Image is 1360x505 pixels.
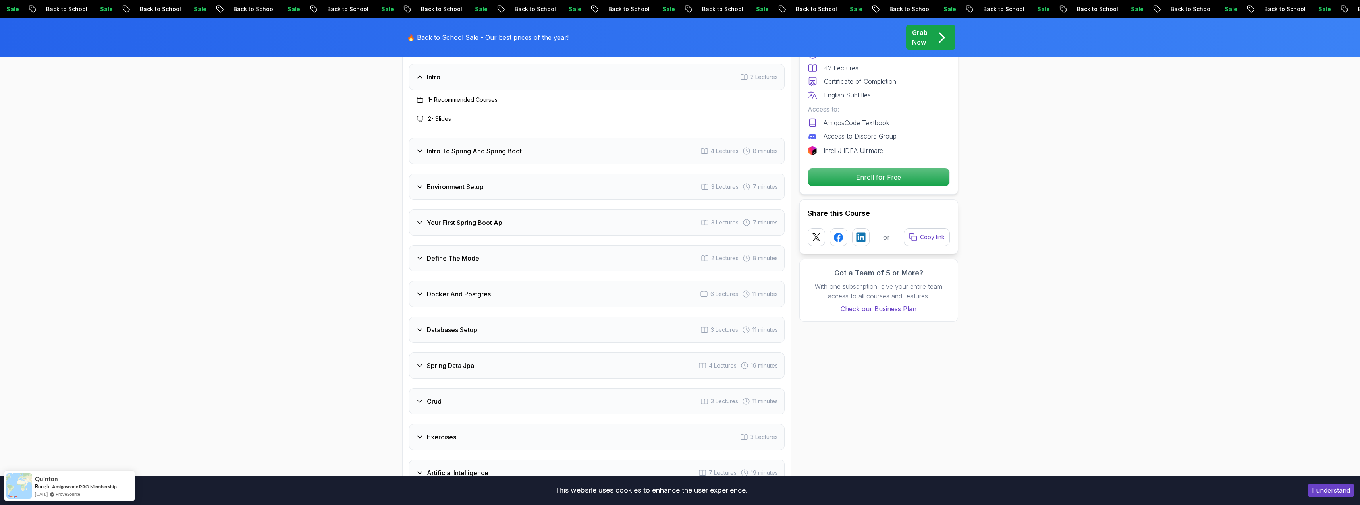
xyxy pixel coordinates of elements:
[409,424,785,450] button: Exercises3 Lectures
[427,218,504,227] h3: Your First Spring Boot Api
[751,469,778,477] span: 19 minutes
[1153,5,1207,13] p: Back to School
[808,146,817,155] img: jetbrains logo
[753,147,778,155] span: 8 minutes
[1113,5,1138,13] p: Sale
[752,326,778,334] span: 11 minutes
[427,325,477,335] h3: Databases Setup
[711,183,739,191] span: 3 Lectures
[551,5,576,13] p: Sale
[216,5,270,13] p: Back to School
[824,63,858,73] p: 42 Lectures
[409,174,785,200] button: Environment Setup3 Lectures 7 minutes
[6,473,32,499] img: provesource social proof notification image
[738,5,764,13] p: Sale
[409,317,785,343] button: Databases Setup3 Lectures 11 minutes
[684,5,738,13] p: Back to School
[912,28,928,47] p: Grab Now
[824,132,897,141] p: Access to Discord Group
[750,73,778,81] span: 2 Lectures
[965,5,1019,13] p: Back to School
[808,282,950,301] p: With one subscription, give your entire team access to all courses and features.
[427,182,484,192] h3: Environment Setup
[711,219,739,226] span: 3 Lectures
[176,5,201,13] p: Sale
[1059,5,1113,13] p: Back to School
[428,96,498,104] h3: 1 - Recommended Courses
[824,118,889,128] p: AmigosCode Textbook
[1207,5,1232,13] p: Sale
[270,5,295,13] p: Sale
[409,138,785,164] button: Intro To Spring And Spring Boot4 Lectures 8 minutes
[409,209,785,236] button: Your First Spring Boot Api3 Lectures 7 minutes
[920,233,945,241] p: Copy link
[427,72,440,82] h3: Intro
[808,267,950,279] h3: Got a Team of 5 or More?
[832,5,857,13] p: Sale
[824,90,871,100] p: English Subtitles
[409,245,785,271] button: Define The Model2 Lectures 8 minutes
[309,5,363,13] p: Back to School
[409,64,785,90] button: Intro2 Lectures
[1300,5,1326,13] p: Sale
[750,433,778,441] span: 3 Lectures
[427,361,474,370] h3: Spring Data Jpa
[409,352,785,379] button: Spring Data Jpa4 Lectures 19 minutes
[35,483,51,490] span: Bought
[427,146,522,156] h3: Intro To Spring And Spring Boot
[808,304,950,313] a: Check our Business Plan
[6,482,1296,499] div: This website uses cookies to enhance the user experience.
[710,290,738,298] span: 6 Lectures
[428,115,451,123] h3: 2 - Slides
[35,476,58,482] span: Quinton
[28,5,82,13] p: Back to School
[407,33,569,42] p: 🔥 Back to School Sale - Our best prices of the year!
[409,388,785,414] button: Crud3 Lectures 11 minutes
[457,5,482,13] p: Sale
[52,483,117,490] a: Amigoscode PRO Membership
[824,146,883,155] p: IntelliJ IDEA Ultimate
[35,491,48,497] span: [DATE]
[590,5,644,13] p: Back to School
[82,5,108,13] p: Sale
[497,5,551,13] p: Back to School
[872,5,926,13] p: Back to School
[1019,5,1045,13] p: Sale
[753,219,778,226] span: 7 minutes
[753,183,778,191] span: 7 minutes
[427,432,456,442] h3: Exercises
[926,5,951,13] p: Sale
[808,168,950,186] button: Enroll for Free
[808,208,950,219] h2: Share this Course
[883,232,890,242] p: or
[363,5,389,13] p: Sale
[122,5,176,13] p: Back to School
[56,491,80,497] a: ProveSource
[427,468,488,478] h3: Artificial Intelligence
[1246,5,1300,13] p: Back to School
[824,77,896,86] p: Certificate of Completion
[904,228,950,246] button: Copy link
[753,254,778,262] span: 8 minutes
[711,254,739,262] span: 2 Lectures
[427,397,442,406] h3: Crud
[709,469,737,477] span: 7 Lectures
[427,253,481,263] h3: Define The Model
[752,290,778,298] span: 11 minutes
[427,289,491,299] h3: Docker And Postgres
[808,104,950,114] p: Access to:
[778,5,832,13] p: Back to School
[752,397,778,405] span: 11 minutes
[644,5,670,13] p: Sale
[711,147,739,155] span: 4 Lectures
[403,5,457,13] p: Back to School
[711,326,738,334] span: 3 Lectures
[409,281,785,307] button: Docker And Postgres6 Lectures 11 minutes
[711,397,738,405] span: 3 Lectures
[409,460,785,486] button: Artificial Intelligence7 Lectures 19 minutes
[1308,484,1354,497] button: Accept cookies
[709,362,737,370] span: 4 Lectures
[751,362,778,370] span: 19 minutes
